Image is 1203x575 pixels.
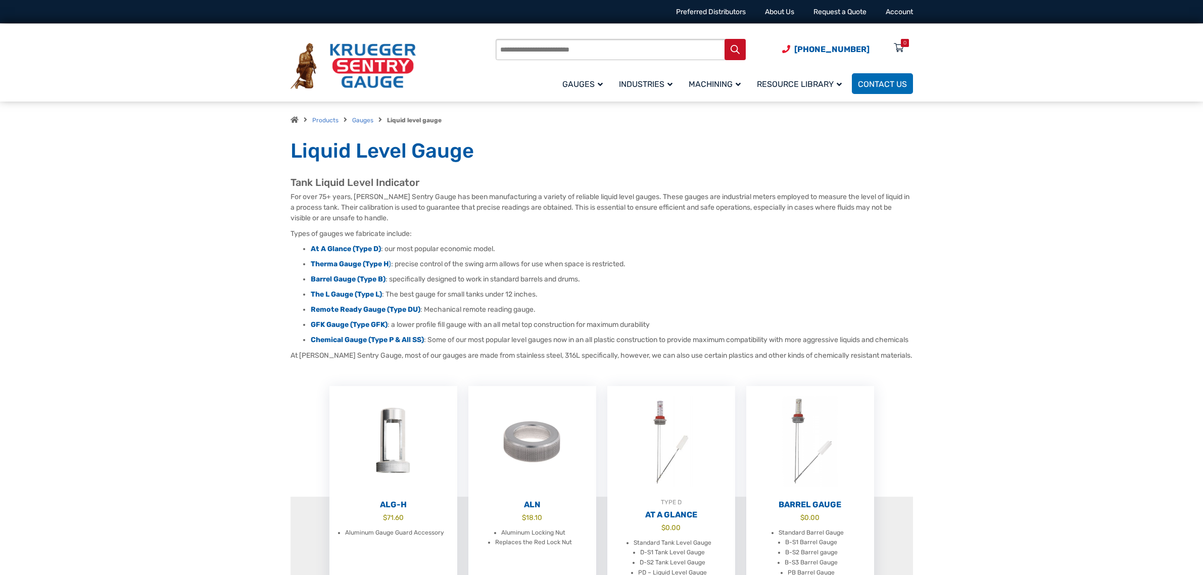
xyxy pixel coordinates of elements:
img: Krueger Sentry Gauge [291,43,416,89]
a: Products [312,117,339,124]
bdi: 0.00 [800,513,820,521]
span: Resource Library [757,79,842,89]
li: : precise control of the swing arm allows for use when space is restricted. [311,259,913,269]
span: $ [522,513,526,521]
li: Standard Barrel Gauge [779,528,844,538]
span: Machining [689,79,741,89]
li: Replaces the Red Lock Nut [495,538,572,548]
bdi: 18.10 [522,513,542,521]
h2: Barrel Gauge [746,500,874,510]
li: : Mechanical remote reading gauge. [311,305,913,315]
li: Aluminum Locking Nut [501,528,565,538]
a: At A Glance (Type D) [311,245,381,253]
bdi: 0.00 [661,523,681,532]
a: GFK Gauge (Type GFK) [311,320,388,329]
span: $ [661,523,665,532]
li: B-S1 Barrel Gauge [785,538,837,548]
h2: ALG-H [329,500,457,510]
li: : specifically designed to work in standard barrels and drums. [311,274,913,284]
li: Aluminum Gauge Guard Accessory [345,528,444,538]
a: Barrel Gauge (Type B) [311,275,386,283]
p: Types of gauges we fabricate include: [291,228,913,239]
a: The L Gauge (Type L) [311,290,382,299]
a: Chemical Gauge (Type P & All SS) [311,336,424,344]
a: Contact Us [852,73,913,94]
a: Gauges [352,117,373,124]
a: Phone Number (920) 434-8860 [782,43,870,56]
a: Request a Quote [813,8,867,16]
h2: Tank Liquid Level Indicator [291,176,913,189]
strong: Therma Gauge (Type H [311,260,389,268]
li: : a lower profile fill gauge with an all metal top construction for maximum durability [311,320,913,330]
span: Contact Us [858,79,907,89]
bdi: 71.60 [383,513,404,521]
h2: ALN [468,500,596,510]
img: ALG-OF [329,386,457,497]
li: D-S2 Tank Level Gauge [640,558,705,568]
img: Barrel Gauge [746,386,874,497]
li: Standard Tank Level Gauge [634,538,711,548]
img: At A Glance [607,386,735,497]
span: Gauges [562,79,603,89]
h1: Liquid Level Gauge [291,138,913,164]
p: For over 75+ years, [PERSON_NAME] Sentry Gauge has been manufacturing a variety of reliable liqui... [291,191,913,223]
div: 0 [903,39,906,47]
li: : The best gauge for small tanks under 12 inches. [311,290,913,300]
img: ALN [468,386,596,497]
li: D-S1 Tank Level Gauge [640,548,705,558]
a: About Us [765,8,794,16]
a: Remote Ready Gauge (Type DU) [311,305,420,314]
a: Gauges [556,72,613,95]
h2: At A Glance [607,510,735,520]
span: $ [800,513,804,521]
strong: Liquid level gauge [387,117,442,124]
li: : our most popular economic model. [311,244,913,254]
a: Machining [683,72,751,95]
a: Preferred Distributors [676,8,746,16]
li: B-S2 Barrel gauge [785,548,838,558]
span: Industries [619,79,672,89]
p: At [PERSON_NAME] Sentry Gauge, most of our gauges are made from stainless steel, 316L specificall... [291,350,913,361]
span: $ [383,513,387,521]
span: [PHONE_NUMBER] [794,44,870,54]
div: TYPE D [607,497,735,507]
a: Account [886,8,913,16]
a: Resource Library [751,72,852,95]
a: Therma Gauge (Type H) [311,260,391,268]
li: : Some of our most popular level gauges now in an all plastic construction to provide maximum com... [311,335,913,345]
li: B-S3 Barrel Gauge [785,558,838,568]
a: Industries [613,72,683,95]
